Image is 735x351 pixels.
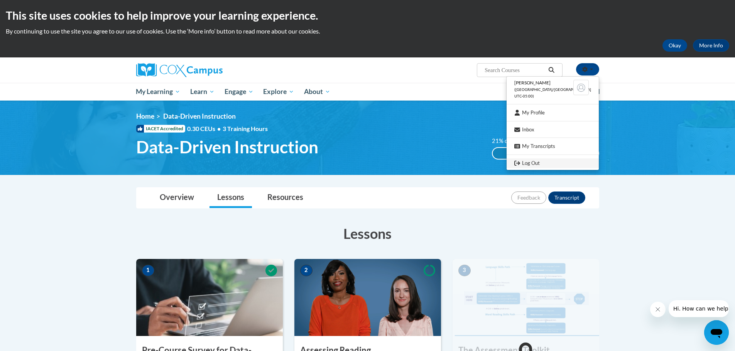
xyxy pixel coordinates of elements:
[493,148,515,159] div: 21% complete
[136,112,154,120] a: Home
[136,259,283,336] img: Course Image
[5,5,63,12] span: Hi. How can we help?
[514,87,591,98] span: ([GEOGRAPHIC_DATA]/[GEOGRAPHIC_DATA] UTC-05:00)
[136,224,599,243] h3: Lessons
[511,191,546,204] button: Feedback
[576,63,599,76] button: Account Settings
[507,158,599,168] a: Logout
[514,80,551,86] span: [PERSON_NAME]
[258,83,299,101] a: Explore
[693,39,729,52] a: More Info
[453,259,599,336] img: Course Image
[507,141,599,151] a: My Transcripts
[131,83,186,101] a: My Learning
[263,87,294,96] span: Explore
[548,191,585,204] button: Transcript
[163,112,236,120] span: Data-Driven Instruction
[136,87,180,96] span: My Learning
[136,125,185,133] span: IACET Accredited
[223,125,268,132] span: 3 Training Hours
[704,320,729,345] iframe: Button to launch messaging window
[299,83,335,101] a: About
[294,259,441,336] img: Course Image
[136,137,318,157] span: Data-Driven Instruction
[484,65,546,75] input: Search Courses
[260,188,311,208] a: Resources
[217,125,221,132] span: •
[546,65,557,75] button: Search
[6,27,729,35] p: By continuing to use the site you agree to our use of cookies. Use the ‘More info’ button to read...
[190,87,215,96] span: Learn
[187,124,223,133] span: 0.30 CEUs
[492,137,536,145] label: 21% complete
[6,8,729,23] h2: This site uses cookies to help improve your learning experience.
[136,63,223,77] img: Cox Campus
[669,300,729,317] iframe: Message from company
[507,125,599,134] a: Inbox
[573,80,589,95] img: Learner Profile Avatar
[300,265,313,276] span: 2
[650,302,666,317] iframe: Close message
[142,265,154,276] span: 1
[136,63,283,77] a: Cox Campus
[662,39,687,52] button: Okay
[507,108,599,118] a: My Profile
[125,83,611,101] div: Main menu
[185,83,220,101] a: Learn
[458,265,471,276] span: 3
[210,188,252,208] a: Lessons
[225,87,253,96] span: Engage
[152,188,202,208] a: Overview
[220,83,259,101] a: Engage
[304,87,330,96] span: About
